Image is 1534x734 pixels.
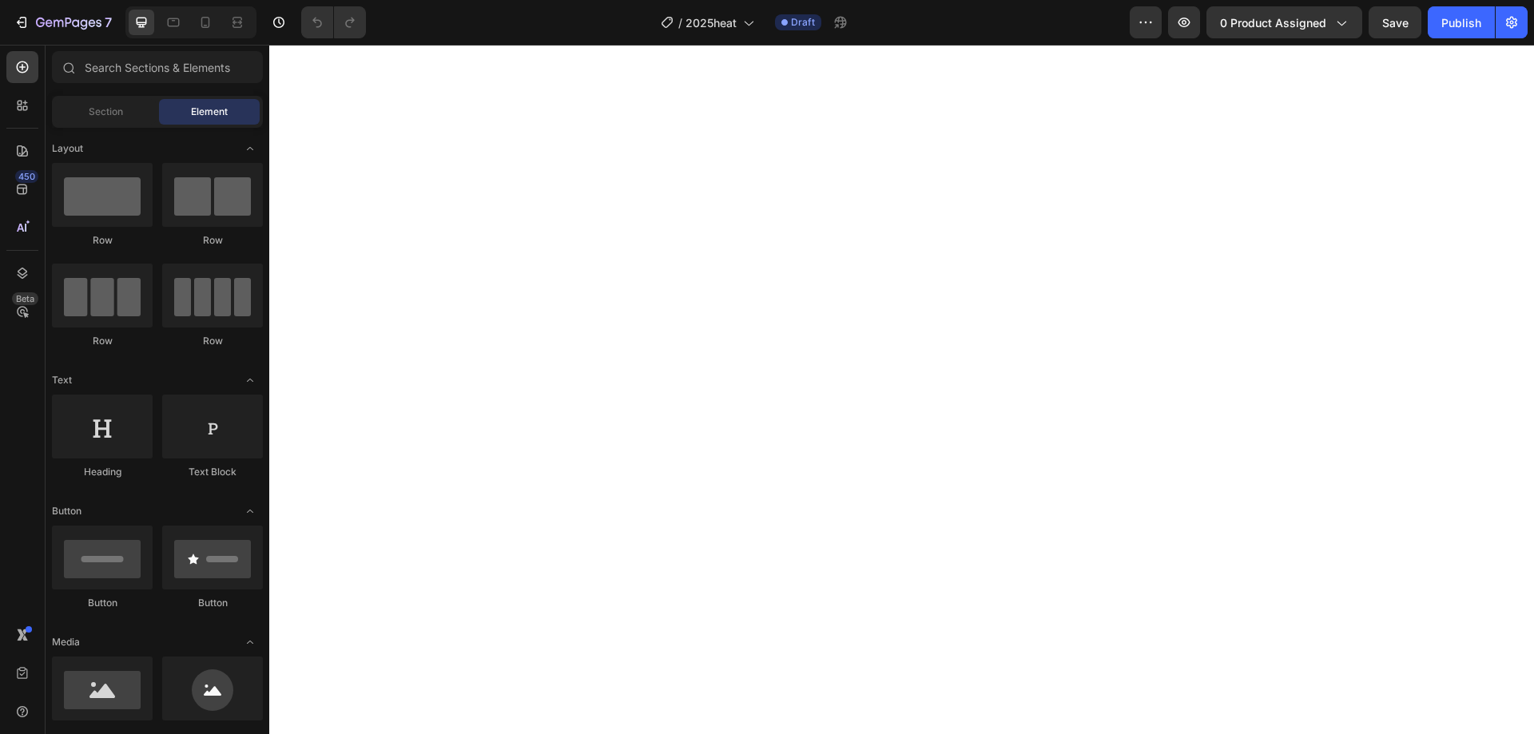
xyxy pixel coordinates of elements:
[105,13,112,32] p: 7
[52,373,72,387] span: Text
[191,105,228,119] span: Element
[1428,6,1495,38] button: Publish
[52,233,153,248] div: Row
[1220,14,1326,31] span: 0 product assigned
[15,170,38,183] div: 450
[162,465,263,479] div: Text Block
[52,635,80,649] span: Media
[12,292,38,305] div: Beta
[237,367,263,393] span: Toggle open
[162,334,263,348] div: Row
[52,334,153,348] div: Row
[162,596,263,610] div: Button
[52,141,83,156] span: Layout
[237,498,263,524] span: Toggle open
[1369,6,1421,38] button: Save
[791,15,815,30] span: Draft
[89,105,123,119] span: Section
[6,6,119,38] button: 7
[301,6,366,38] div: Undo/Redo
[237,629,263,655] span: Toggle open
[52,51,263,83] input: Search Sections & Elements
[269,45,1534,734] iframe: Design area
[52,504,81,518] span: Button
[1382,16,1409,30] span: Save
[686,14,737,31] span: 2025heat
[52,465,153,479] div: Heading
[1206,6,1362,38] button: 0 product assigned
[678,14,682,31] span: /
[1441,14,1481,31] div: Publish
[52,596,153,610] div: Button
[237,136,263,161] span: Toggle open
[162,233,263,248] div: Row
